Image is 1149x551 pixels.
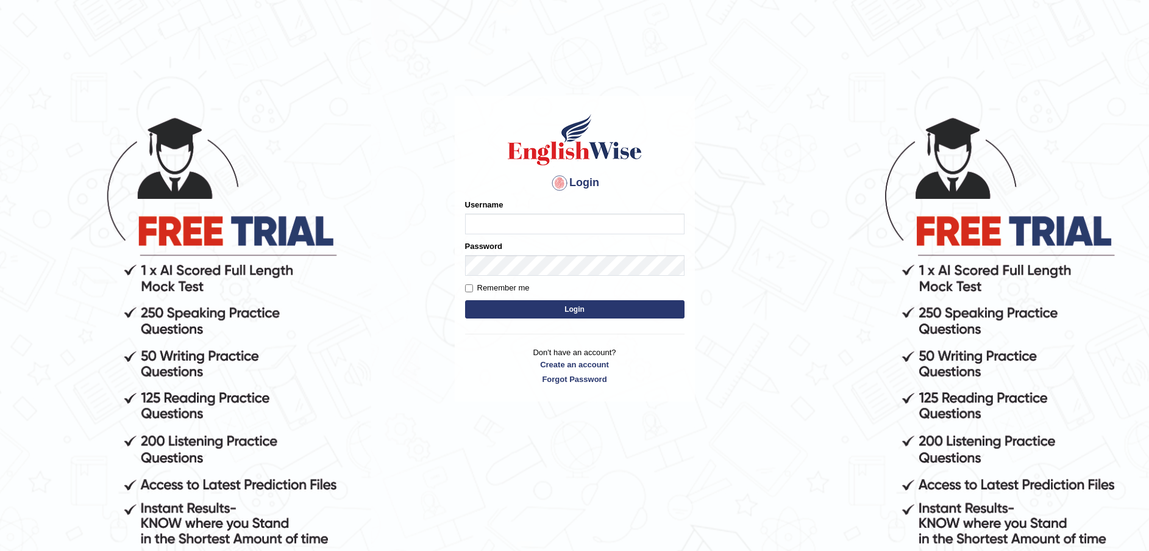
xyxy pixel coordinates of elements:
label: Remember me [465,282,530,294]
label: Password [465,240,502,252]
a: Create an account [465,359,685,370]
p: Don't have an account? [465,347,685,384]
label: Username [465,199,503,211]
button: Login [465,300,685,319]
input: Remember me [465,284,473,292]
h4: Login [465,173,685,193]
img: Logo of English Wise sign in for intelligent practice with AI [505,112,644,167]
a: Forgot Password [465,373,685,385]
